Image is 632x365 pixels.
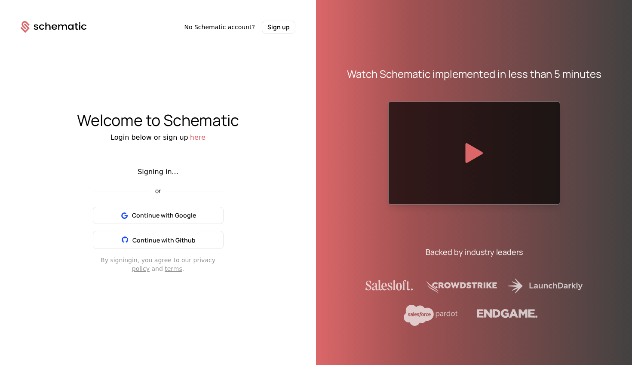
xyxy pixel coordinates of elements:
[184,23,255,31] span: No Schematic account?
[190,132,206,143] button: here
[148,188,168,194] span: or
[93,256,224,273] div: By signing in , you agree to our privacy and .
[132,265,150,272] a: policy
[165,265,182,272] a: terms
[426,246,523,258] div: Backed by industry leaders
[262,21,295,34] button: Sign up
[93,231,224,249] button: Continue with Github
[93,207,224,224] button: Continue with Google
[132,236,196,244] span: Continue with Github
[132,211,196,220] span: Continue with Google
[93,167,224,177] div: Signing in...
[347,67,601,81] div: Watch Schematic implemented in less than 5 minutes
